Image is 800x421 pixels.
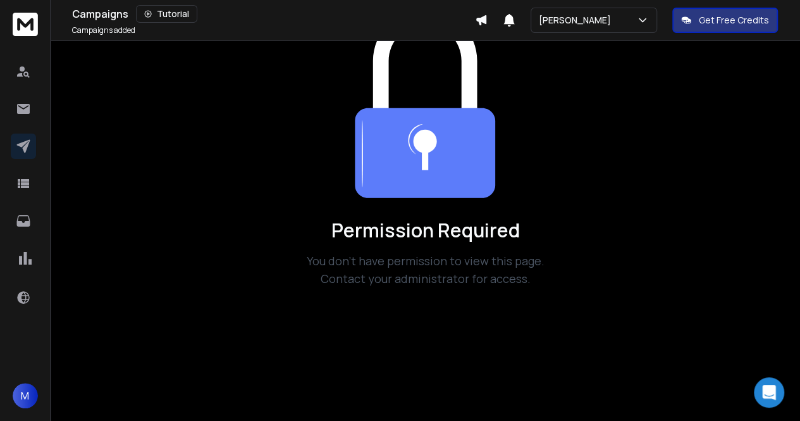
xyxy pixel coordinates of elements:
button: Get Free Credits [672,8,778,33]
h1: Permission Required [284,219,567,242]
div: Campaigns [72,5,475,23]
p: You don't have permission to view this page. Contact your administrator for access. [284,252,567,287]
button: M [13,383,38,408]
button: Tutorial [136,5,197,23]
p: [PERSON_NAME] [539,14,616,27]
div: Open Intercom Messenger [754,377,784,408]
p: Campaigns added [72,25,135,35]
img: Team collaboration [355,9,495,199]
p: Get Free Credits [699,14,769,27]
